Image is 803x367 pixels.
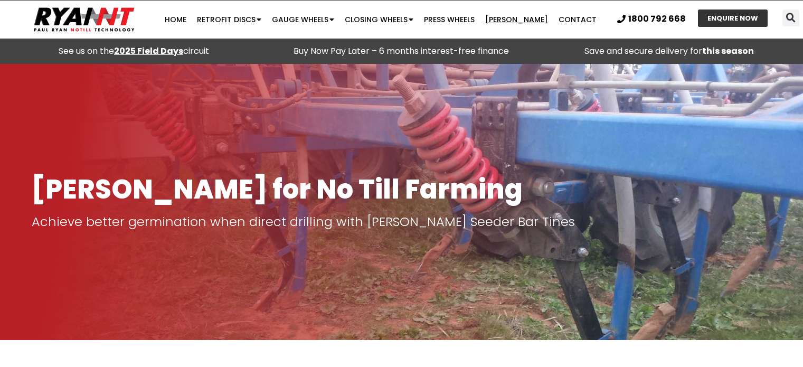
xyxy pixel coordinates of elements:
[553,9,602,30] a: Contact
[339,9,419,30] a: Closing Wheels
[32,3,137,36] img: Ryan NT logo
[273,44,530,59] p: Buy Now Pay Later – 6 months interest-free finance
[419,9,480,30] a: Press Wheels
[156,9,606,30] nav: Menu
[782,10,799,26] div: Search
[32,214,771,229] p: Achieve better germination when direct drilling with [PERSON_NAME] Seeder Bar Tines
[159,9,192,30] a: Home
[5,44,262,59] div: See us on the circuit
[628,15,686,23] span: 1800 792 668
[192,9,267,30] a: Retrofit Discs
[480,9,553,30] a: [PERSON_NAME]
[698,10,768,27] a: ENQUIRE NOW
[702,45,754,57] strong: this season
[617,15,686,23] a: 1800 792 668
[114,45,183,57] a: 2025 Field Days
[707,15,758,22] span: ENQUIRE NOW
[32,175,771,204] h1: [PERSON_NAME] for No Till Farming
[541,44,798,59] p: Save and secure delivery for
[267,9,339,30] a: Gauge Wheels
